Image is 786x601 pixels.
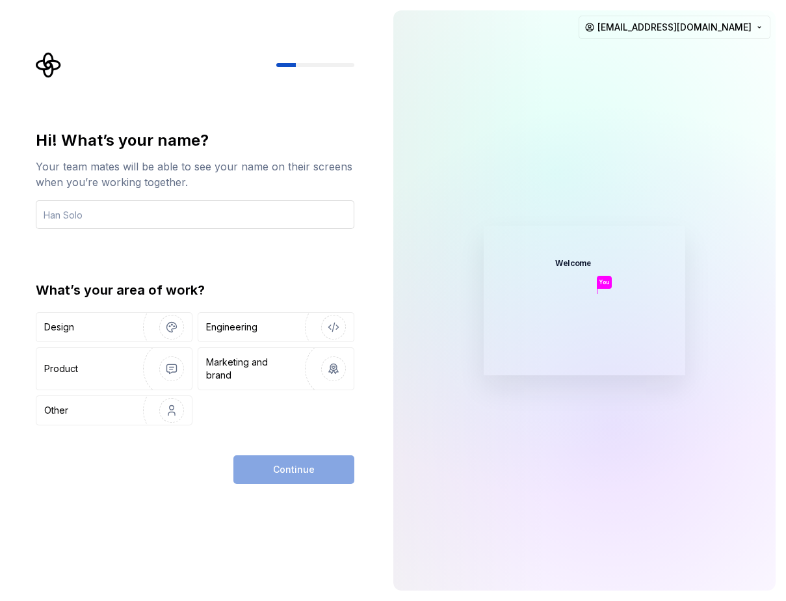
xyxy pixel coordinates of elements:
div: Marketing and brand [206,356,294,382]
button: [EMAIL_ADDRESS][DOMAIN_NAME] [579,16,770,39]
svg: Supernova Logo [36,52,62,78]
span: [EMAIL_ADDRESS][DOMAIN_NAME] [597,21,752,34]
p: You [599,278,609,286]
input: Han Solo [36,200,354,229]
div: Hi! What’s your name? [36,130,354,151]
p: Welcome [555,258,591,269]
div: Product [44,362,78,375]
div: Engineering [206,321,257,334]
div: Other [44,404,68,417]
div: Design [44,321,74,334]
div: Your team mates will be able to see your name on their screens when you’re working together. [36,159,354,190]
div: What’s your area of work? [36,281,354,299]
